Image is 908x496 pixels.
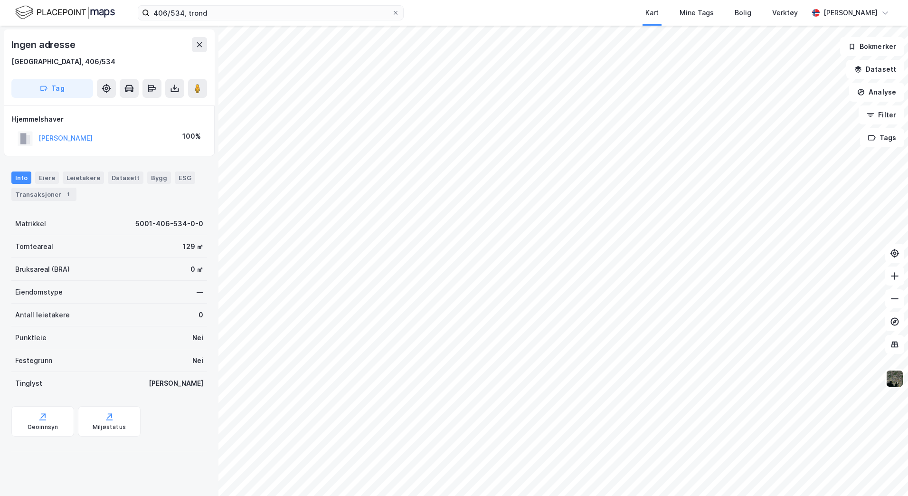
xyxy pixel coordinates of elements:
[63,172,104,184] div: Leietakere
[63,190,73,199] div: 1
[150,6,392,20] input: Søk på adresse, matrikkel, gårdeiere, leietakere eller personer
[861,450,908,496] iframe: Chat Widget
[175,172,195,184] div: ESG
[11,37,77,52] div: Ingen adresse
[861,450,908,496] div: Kontrollprogram for chat
[12,114,207,125] div: Hjemmelshaver
[15,309,70,321] div: Antall leietakere
[886,370,904,388] img: 9k=
[840,37,904,56] button: Bokmerker
[859,105,904,124] button: Filter
[197,286,203,298] div: —
[135,218,203,229] div: 5001-406-534-0-0
[28,423,58,431] div: Geoinnsyn
[15,4,115,21] img: logo.f888ab2527a4732fd821a326f86c7f29.svg
[192,355,203,366] div: Nei
[15,218,46,229] div: Matrikkel
[846,60,904,79] button: Datasett
[15,286,63,298] div: Eiendomstype
[35,172,59,184] div: Eiere
[182,131,201,142] div: 100%
[183,241,203,252] div: 129 ㎡
[849,83,904,102] button: Analyse
[11,188,76,201] div: Transaksjoner
[147,172,171,184] div: Bygg
[15,264,70,275] div: Bruksareal (BRA)
[680,7,714,19] div: Mine Tags
[645,7,659,19] div: Kart
[93,423,126,431] div: Miljøstatus
[190,264,203,275] div: 0 ㎡
[199,309,203,321] div: 0
[15,241,53,252] div: Tomteareal
[15,355,52,366] div: Festegrunn
[108,172,143,184] div: Datasett
[15,332,47,343] div: Punktleie
[11,172,31,184] div: Info
[772,7,798,19] div: Verktøy
[860,128,904,147] button: Tags
[735,7,751,19] div: Bolig
[11,79,93,98] button: Tag
[15,378,42,389] div: Tinglyst
[149,378,203,389] div: [PERSON_NAME]
[11,56,115,67] div: [GEOGRAPHIC_DATA], 406/534
[192,332,203,343] div: Nei
[823,7,878,19] div: [PERSON_NAME]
